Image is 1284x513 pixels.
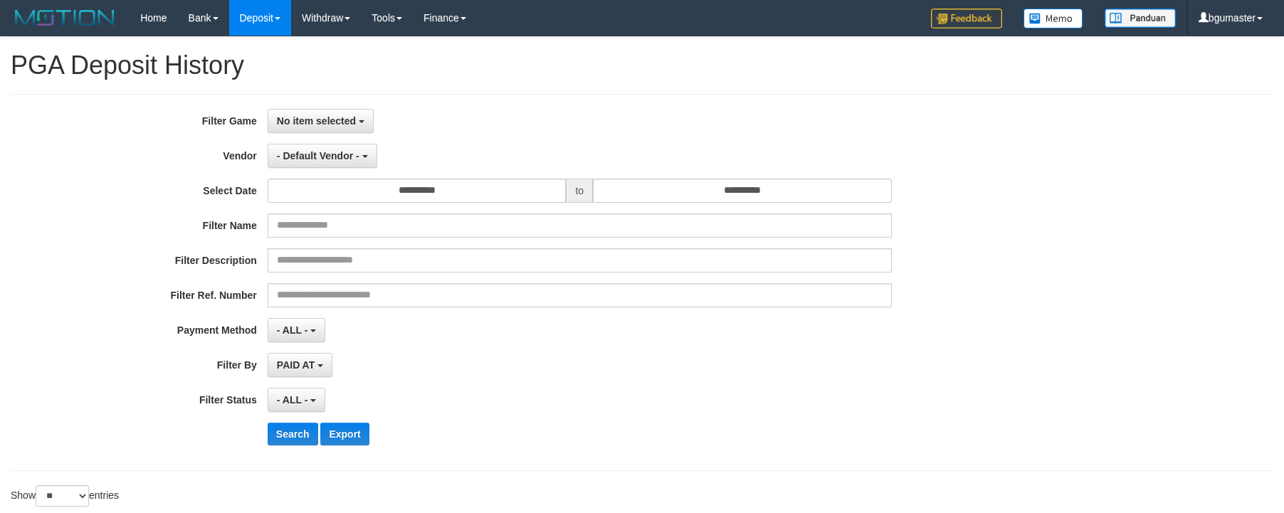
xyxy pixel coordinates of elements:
[1105,9,1176,28] img: panduan.png
[1023,9,1083,28] img: Button%20Memo.svg
[268,144,377,168] button: - Default Vendor -
[277,115,356,127] span: No item selected
[931,9,1002,28] img: Feedback.jpg
[268,423,318,445] button: Search
[277,150,359,162] span: - Default Vendor -
[320,423,369,445] button: Export
[268,318,325,342] button: - ALL -
[268,388,325,412] button: - ALL -
[277,324,308,336] span: - ALL -
[277,359,315,371] span: PAID AT
[11,485,119,507] label: Show entries
[11,51,1273,80] h1: PGA Deposit History
[36,485,89,507] select: Showentries
[268,353,332,377] button: PAID AT
[268,109,374,133] button: No item selected
[566,179,593,203] span: to
[277,394,308,406] span: - ALL -
[11,7,119,28] img: MOTION_logo.png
